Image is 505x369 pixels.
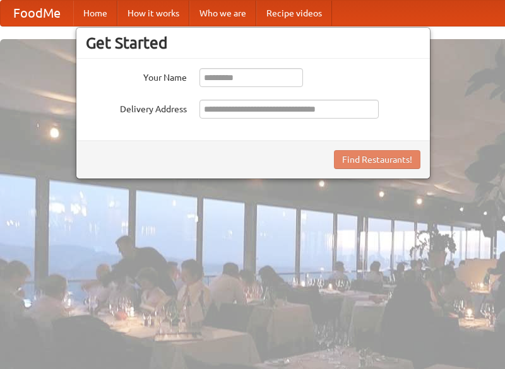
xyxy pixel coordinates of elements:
a: Recipe videos [256,1,332,26]
a: How it works [117,1,189,26]
a: Home [73,1,117,26]
button: Find Restaurants! [334,150,420,169]
label: Delivery Address [86,100,187,115]
a: FoodMe [1,1,73,26]
label: Your Name [86,68,187,84]
h3: Get Started [86,33,420,52]
a: Who we are [189,1,256,26]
